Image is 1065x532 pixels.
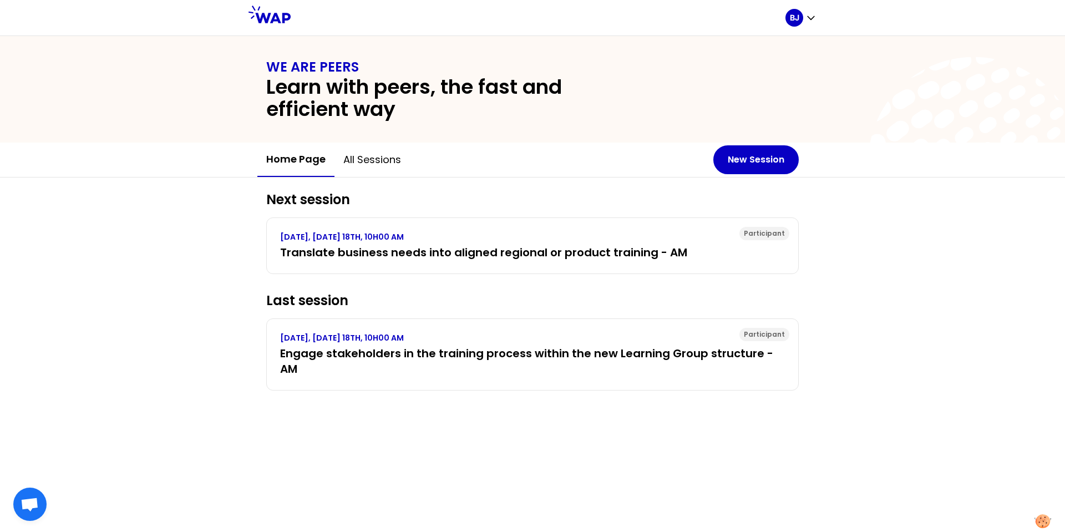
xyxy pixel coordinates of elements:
p: [DATE], [DATE] 18TH, 10H00 AM [280,231,785,242]
p: [DATE], [DATE] 18TH, 10H00 AM [280,332,785,343]
h2: Last session [266,292,799,310]
button: Home page [257,143,334,177]
p: BJ [790,12,799,23]
h3: Translate business needs into aligned regional or product training - AM [280,245,785,260]
button: All sessions [334,143,410,176]
div: Open chat [13,488,47,521]
button: New Session [713,145,799,174]
div: Participant [739,328,789,341]
div: Participant [739,227,789,240]
h2: Learn with peers, the fast and efficient way [266,76,639,120]
a: [DATE], [DATE] 18TH, 10H00 AMTranslate business needs into aligned regional or product training - AM [280,231,785,260]
h3: Engage stakeholders in the training process within the new Learning Group structure - AM [280,346,785,377]
button: BJ [785,9,816,27]
h2: Next session [266,191,799,209]
a: [DATE], [DATE] 18TH, 10H00 AMEngage stakeholders in the training process within the new Learning ... [280,332,785,377]
h1: WE ARE PEERS [266,58,799,76]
